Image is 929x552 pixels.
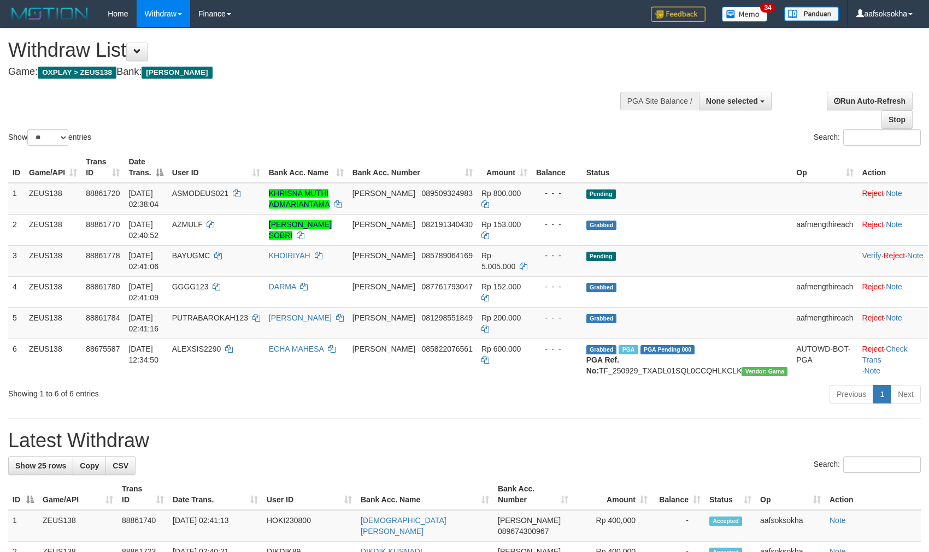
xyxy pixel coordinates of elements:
span: Copy 087761793047 to clipboard [421,282,472,291]
td: 2 [8,214,25,245]
span: Copy 085789064169 to clipboard [421,251,472,260]
a: Previous [830,385,873,403]
span: Copy 089509324983 to clipboard [421,189,472,198]
span: Copy 081298551849 to clipboard [421,313,472,322]
a: [DEMOGRAPHIC_DATA][PERSON_NAME] [361,516,446,536]
div: Showing 1 to 6 of 6 entries [8,384,379,399]
th: Op: activate to sort column ascending [756,479,825,510]
td: · · [858,339,928,381]
a: CSV [105,456,136,475]
span: GGGG123 [172,282,209,291]
td: ZEUS138 [25,214,81,245]
a: KHOIRIYAH [269,251,310,260]
span: 34 [760,3,775,13]
span: OXPLAY > ZEUS138 [38,67,116,79]
th: Bank Acc. Number: activate to sort column ascending [348,152,477,183]
th: Bank Acc. Name: activate to sort column ascending [356,479,493,510]
a: Run Auto-Refresh [827,92,913,110]
td: 88861740 [117,510,168,542]
a: Copy [73,456,106,475]
div: - - - [536,343,578,354]
th: Status [582,152,792,183]
a: Reject [862,313,884,322]
span: Copy 085822076561 to clipboard [421,345,472,353]
td: aafsoksokha [756,510,825,542]
span: [DATE] 12:34:50 [128,345,158,364]
span: Grabbed [586,314,617,323]
h1: Withdraw List [8,39,608,61]
label: Search: [814,456,921,473]
td: HOKI230800 [262,510,356,542]
a: KHRISNA MUTHI ADMARIANTAMA [269,189,330,209]
td: ZEUS138 [38,510,117,542]
th: Bank Acc. Number: activate to sort column ascending [493,479,573,510]
td: 3 [8,245,25,276]
th: Game/API: activate to sort column ascending [25,152,81,183]
a: Note [886,282,902,291]
th: Action [825,479,921,510]
a: [PERSON_NAME] SOBRI [269,220,332,240]
th: Date Trans.: activate to sort column ascending [168,479,262,510]
span: 88861780 [86,282,120,291]
span: PUTRABAROKAH123 [172,313,248,322]
span: Copy [80,461,99,470]
td: ZEUS138 [25,307,81,339]
div: - - - [536,281,578,292]
span: Pending [586,189,616,199]
span: BAYUGMC [172,251,210,260]
th: Op: activate to sort column ascending [792,152,857,183]
td: [DATE] 02:41:13 [168,510,262,542]
span: [PERSON_NAME] [352,282,415,291]
select: Showentries [27,129,68,146]
a: DARMA [269,282,296,291]
td: 4 [8,276,25,307]
span: 88861784 [86,313,120,322]
td: 5 [8,307,25,339]
a: Stop [881,110,913,129]
span: 88861770 [86,220,120,229]
span: Rp 152.000 [481,282,521,291]
span: None selected [706,97,758,105]
a: Note [907,251,924,260]
a: Reject [883,251,905,260]
td: · [858,307,928,339]
td: AUTOWD-BOT-PGA [792,339,857,381]
a: Note [886,189,902,198]
img: Button%20Memo.svg [722,7,768,22]
label: Search: [814,129,921,146]
td: ZEUS138 [25,245,81,276]
div: - - - [536,219,578,230]
th: ID: activate to sort column descending [8,479,38,510]
span: [DATE] 02:38:04 [128,189,158,209]
input: Search: [843,456,921,473]
a: 1 [873,385,891,403]
span: 88861720 [86,189,120,198]
td: TF_250929_TXADL01SQL0CCQHLKCLK [582,339,792,381]
span: Grabbed [586,221,617,230]
td: ZEUS138 [25,276,81,307]
td: - [652,510,705,542]
span: Grabbed [586,345,617,354]
span: Rp 600.000 [481,345,521,353]
td: · [858,183,928,215]
img: panduan.png [784,7,839,21]
td: · · [858,245,928,276]
div: - - - [536,250,578,261]
th: Balance [532,152,582,183]
td: aafmengthireach [792,307,857,339]
a: Check Trans [862,345,908,364]
span: Marked by aafpengsreynich [619,345,638,354]
span: [PERSON_NAME] [352,189,415,198]
a: Verify [862,251,881,260]
th: Status: activate to sort column ascending [705,479,756,510]
a: Note [830,516,846,525]
span: [DATE] 02:40:52 [128,220,158,240]
th: Date Trans.: activate to sort column descending [124,152,167,183]
th: Action [858,152,928,183]
span: PGA Pending [640,345,695,354]
span: [DATE] 02:41:16 [128,313,158,333]
span: [PERSON_NAME] [352,251,415,260]
img: Feedback.jpg [651,7,705,22]
th: ID [8,152,25,183]
th: Trans ID: activate to sort column ascending [81,152,124,183]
